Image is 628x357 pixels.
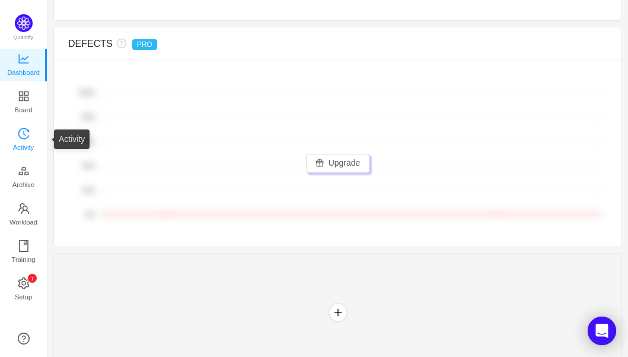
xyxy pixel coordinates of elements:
[15,14,33,32] img: Quantify
[82,138,95,145] tspan: 60%
[18,53,30,77] a: Dashboard
[14,34,34,40] span: Quantify
[82,187,95,194] tspan: 20%
[18,240,30,252] i: icon: book
[18,241,30,264] a: Training
[18,128,30,152] a: Activity
[18,53,30,65] i: icon: line-chart
[18,203,30,214] i: icon: team
[68,37,473,51] div: DEFECTS
[15,285,32,309] span: Setup
[18,333,30,345] a: icon: question-circle
[12,173,34,197] span: Archive
[78,89,95,96] tspan: 100%
[113,39,126,48] i: icon: question-circle
[18,203,30,227] a: Workload
[7,61,40,84] span: Dashboard
[329,303,348,322] button: icon: plus
[82,162,95,169] tspan: 40%
[18,166,30,189] a: Archive
[18,128,30,140] i: icon: history
[30,274,33,283] p: 1
[13,135,34,159] span: Activity
[18,278,30,302] a: icon: settingSetup
[18,277,30,289] i: icon: setting
[28,274,37,283] sup: 1
[306,154,370,173] button: icon: giftUpgrade
[18,90,30,102] i: icon: appstore
[15,98,33,122] span: Board
[18,165,30,177] i: icon: gold
[82,113,95,121] tspan: 80%
[18,91,30,115] a: Board
[9,210,37,234] span: Workload
[132,39,157,50] span: PRO
[85,211,95,218] tspan: 0%
[588,317,616,345] div: Open Intercom Messenger
[11,248,35,271] span: Training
